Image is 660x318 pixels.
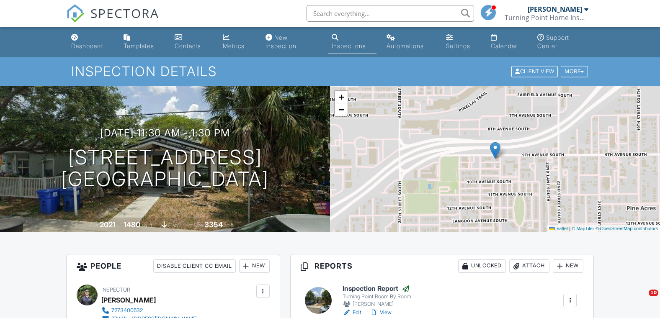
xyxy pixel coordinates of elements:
div: Templates [124,42,154,49]
div: Metrics [223,42,245,49]
div: Disable Client CC Email [153,259,236,273]
div: 1480 [124,220,140,229]
a: 7273400532 [101,306,198,315]
div: Attach [509,259,549,273]
div: New Inspection [266,34,296,49]
span: SPECTORA [90,4,159,22]
a: © MapTiler [572,226,594,231]
a: © OpenStreetMap contributors [596,226,658,231]
div: Contacts [175,42,201,49]
div: New [239,259,270,273]
div: [PERSON_NAME] [343,300,411,308]
input: Search everything... [307,5,474,22]
span: sq. ft. [142,222,153,228]
span: Lot Size [186,222,203,228]
div: Support Center [537,34,569,49]
a: Settings [443,30,481,54]
div: 7273400532 [111,307,143,314]
a: Inspection Report Turning Point Room By Room [PERSON_NAME] [343,285,411,309]
span: slab [168,222,178,228]
a: Zoom in [335,91,348,103]
a: View [370,308,392,317]
a: Contacts [171,30,213,54]
h1: Inspection Details [71,64,588,79]
div: 2021 [100,220,116,229]
div: Turning Point Room By Room [343,293,411,300]
a: Edit [343,308,361,317]
h1: [STREET_ADDRESS] [GEOGRAPHIC_DATA] [61,146,269,191]
a: Metrics [219,30,255,54]
div: More [561,66,588,77]
div: Settings [446,42,470,49]
div: New [553,259,583,273]
a: Support Center [534,30,592,54]
span: Inspector [101,287,130,293]
a: SPECTORA [66,11,159,29]
img: The Best Home Inspection Software - Spectora [66,4,85,23]
span: | [569,226,570,231]
h3: [DATE] 11:30 am - 1:30 pm [100,127,230,138]
div: Calendar [491,42,517,49]
span: + [339,92,344,102]
a: Automations (Basic) [383,30,436,54]
div: Turning Point Home Inspections [505,13,588,22]
a: Zoom out [335,103,348,116]
a: Inspections [328,30,376,54]
a: New Inspection [262,30,322,54]
h3: Reports [291,254,593,278]
span: Built [89,222,98,228]
div: [PERSON_NAME] [528,5,582,13]
a: Templates [120,30,165,54]
iframe: Intercom live chat [632,290,652,310]
a: Calendar [487,30,527,54]
a: Dashboard [68,30,113,54]
span: 10 [649,290,658,296]
div: 3354 [204,220,223,229]
span: sq.ft. [224,222,235,228]
h3: People [67,254,280,278]
a: Leaflet [549,226,568,231]
div: Client View [511,66,558,77]
span: − [339,104,344,115]
img: Marker [490,142,500,159]
div: Automations [387,42,424,49]
div: Inspections [332,42,366,49]
div: [PERSON_NAME] [101,294,156,306]
a: Client View [510,68,560,74]
h6: Inspection Report [343,285,411,293]
div: Dashboard [71,42,103,49]
div: Unlocked [458,259,506,273]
